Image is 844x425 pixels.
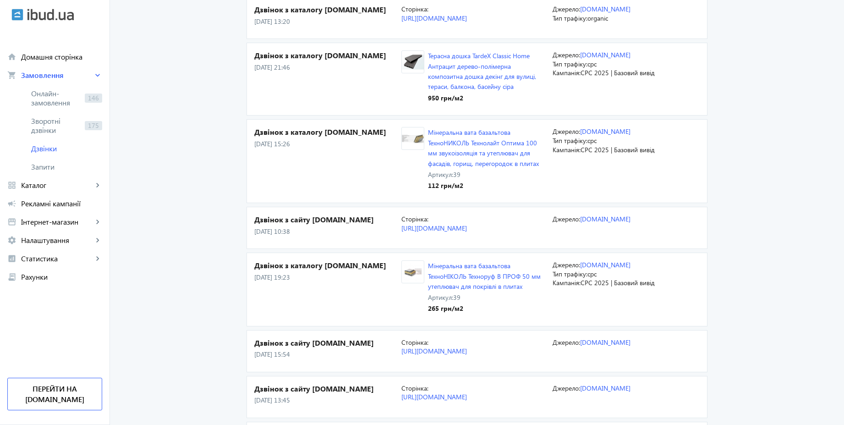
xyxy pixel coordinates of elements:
span: cpc [587,60,597,68]
a: [DOMAIN_NAME] [580,127,630,136]
span: Кампанія: [553,145,581,154]
mat-icon: campaign [7,199,16,208]
span: Кампанія: [553,68,581,77]
p: [DATE] 15:54 [254,350,401,359]
p: [DATE] 15:26 [254,139,401,149]
img: 5d5d30f844a999746-classic-h-grafit-2.jpg [402,53,424,72]
a: [DOMAIN_NAME] [580,50,630,59]
span: Артикул: [428,293,453,302]
span: Зворотні дзвінки [31,116,81,135]
span: 146 [85,94,102,103]
a: [DOMAIN_NAME] [580,260,630,269]
p: [DATE] 10:38 [254,227,401,236]
p: Сторінка: [401,5,545,14]
span: 39 [453,170,460,179]
span: CPC 2025 | Базовий вивід [581,278,655,287]
mat-icon: keyboard_arrow_right [93,217,102,226]
a: Перейти на [DOMAIN_NAME] [7,378,102,410]
mat-icon: storefront [7,217,16,226]
p: [DATE] 13:20 [254,17,401,26]
span: Джерело: [553,127,580,136]
h4: Дзвінок з сайту [DOMAIN_NAME] [254,215,401,225]
img: 205376405c62429fdd6132968684867-f3ccdd27d2.jpg [402,263,424,281]
p: Сторінка: [401,215,545,224]
p: Сторінка: [401,384,545,393]
span: Каталог [21,181,93,190]
h4: Дзвінок з каталогу [DOMAIN_NAME] [254,50,401,61]
span: Домашня сторінка [21,52,102,61]
img: 1124364050d13033f67621213597957-0afb294bc5.jpg [402,129,424,148]
h4: Дзвінок з каталогу [DOMAIN_NAME] [254,5,401,15]
span: Джерело: [553,215,580,223]
a: Мінеральна вата базальтова ТехноНІКОЛЬ Техноруф В ПРОФ 50 мм утеплювач для покрівлі в плитах [428,261,541,291]
span: Тип трафіку: [553,136,587,145]
a: [DOMAIN_NAME] [580,338,630,347]
a: [URL][DOMAIN_NAME] [401,392,467,401]
span: Джерело: [553,260,580,269]
div: 950 грн /м2 [428,94,545,103]
div: 112 грн /м2 [428,181,545,190]
h4: Дзвінок з каталогу [DOMAIN_NAME] [254,127,401,137]
span: Замовлення [21,71,93,80]
p: Сторінка: [401,338,545,347]
a: [DOMAIN_NAME] [580,5,630,13]
a: [DOMAIN_NAME] [580,384,630,392]
a: [URL][DOMAIN_NAME] [401,347,467,355]
span: Джерело: [553,5,580,13]
mat-icon: receipt_long [7,272,16,281]
div: 265 грн /м2 [428,304,545,313]
p: [DATE] 13:45 [254,396,401,405]
span: 39 [453,293,460,302]
span: Тип трафіку: [553,60,587,68]
span: Налаштування [21,236,93,245]
a: [URL][DOMAIN_NAME] [401,14,467,22]
p: [DATE] 21:46 [254,63,401,72]
img: ibud.svg [11,9,23,21]
mat-icon: analytics [7,254,16,263]
span: Рекламні кампанії [21,199,102,208]
span: Джерело: [553,50,580,59]
h4: Дзвінок з сайту [DOMAIN_NAME] [254,384,401,394]
span: Онлайн-замовлення [31,89,81,107]
span: Джерело: [553,384,580,392]
span: cpc [587,136,597,145]
span: Дзвінки [31,144,102,153]
mat-icon: home [7,52,16,61]
span: Рахунки [21,272,102,281]
img: ibud_text.svg [27,9,74,21]
span: organic [587,14,608,22]
span: Тип трафіку: [553,14,587,22]
a: [URL][DOMAIN_NAME] [401,224,467,232]
span: Тип трафіку: [553,270,587,278]
mat-icon: keyboard_arrow_right [93,236,102,245]
h4: Дзвінок з сайту [DOMAIN_NAME] [254,338,401,348]
mat-icon: keyboard_arrow_right [93,71,102,80]
span: Кампанія: [553,278,581,287]
a: Мінеральна вата базальтова ТехноНИКОЛЬ Технолайт Оптима 100 мм звукоізоляція та утеплювач для фас... [428,128,539,167]
a: Терасна дошка TardeX Classic Home Антрацит дерево-полімерна композитна дошка декінг для вулиці, т... [428,51,536,91]
span: Інтернет-магазин [21,217,93,226]
span: cpc [587,270,597,278]
mat-icon: grid_view [7,181,16,190]
h4: Дзвінок з каталогу [DOMAIN_NAME] [254,260,401,270]
mat-icon: settings [7,236,16,245]
span: CPC 2025 | Базовий вивід [581,68,655,77]
span: Статистика [21,254,93,263]
mat-icon: keyboard_arrow_right [93,254,102,263]
a: [DOMAIN_NAME] [580,215,630,223]
mat-icon: shopping_cart [7,71,16,80]
span: Артикул: [428,170,453,179]
span: 175 [85,121,102,130]
span: Джерело: [553,338,580,347]
p: [DATE] 19:23 [254,273,401,282]
mat-icon: keyboard_arrow_right [93,181,102,190]
span: CPC 2025 | Базовий вивід [581,145,655,154]
span: Запити [31,162,102,171]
